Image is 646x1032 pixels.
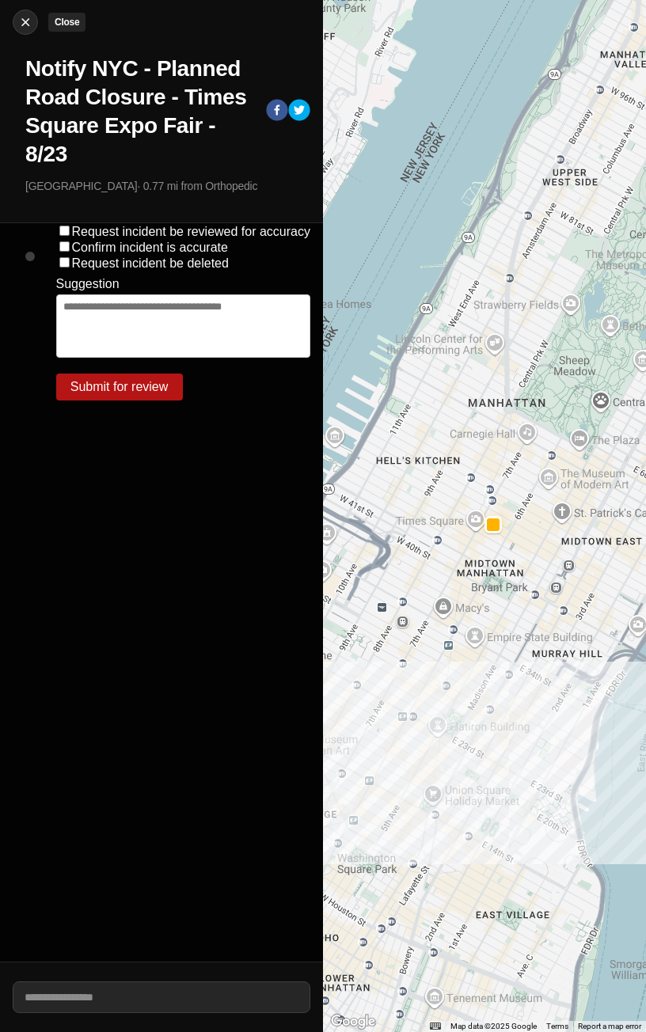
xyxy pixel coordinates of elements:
label: Confirm incident is accurate [72,241,228,254]
a: Open this area in Google Maps (opens a new window) [327,1011,379,1032]
small: Close [55,17,79,28]
label: Suggestion [56,277,120,291]
button: twitter [288,99,310,124]
img: cancel [17,14,33,30]
button: Keyboard shortcuts [430,1021,441,1032]
img: Google [327,1011,379,1032]
span: Map data ©2025 Google [450,1022,537,1030]
p: [GEOGRAPHIC_DATA] · 0.77 mi from Orthopedic [25,178,310,194]
label: Request incident be deleted [72,256,229,270]
label: Request incident be reviewed for accuracy [72,225,311,238]
a: Report a map error [578,1022,641,1030]
h1: Notify NYC - Planned Road Closure - Times Square Expo Fair - 8/23 [25,55,253,169]
a: Terms (opens in new tab) [546,1022,568,1030]
button: Submit for review [56,374,183,400]
button: cancelClose [13,9,38,35]
button: facebook [266,99,288,124]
